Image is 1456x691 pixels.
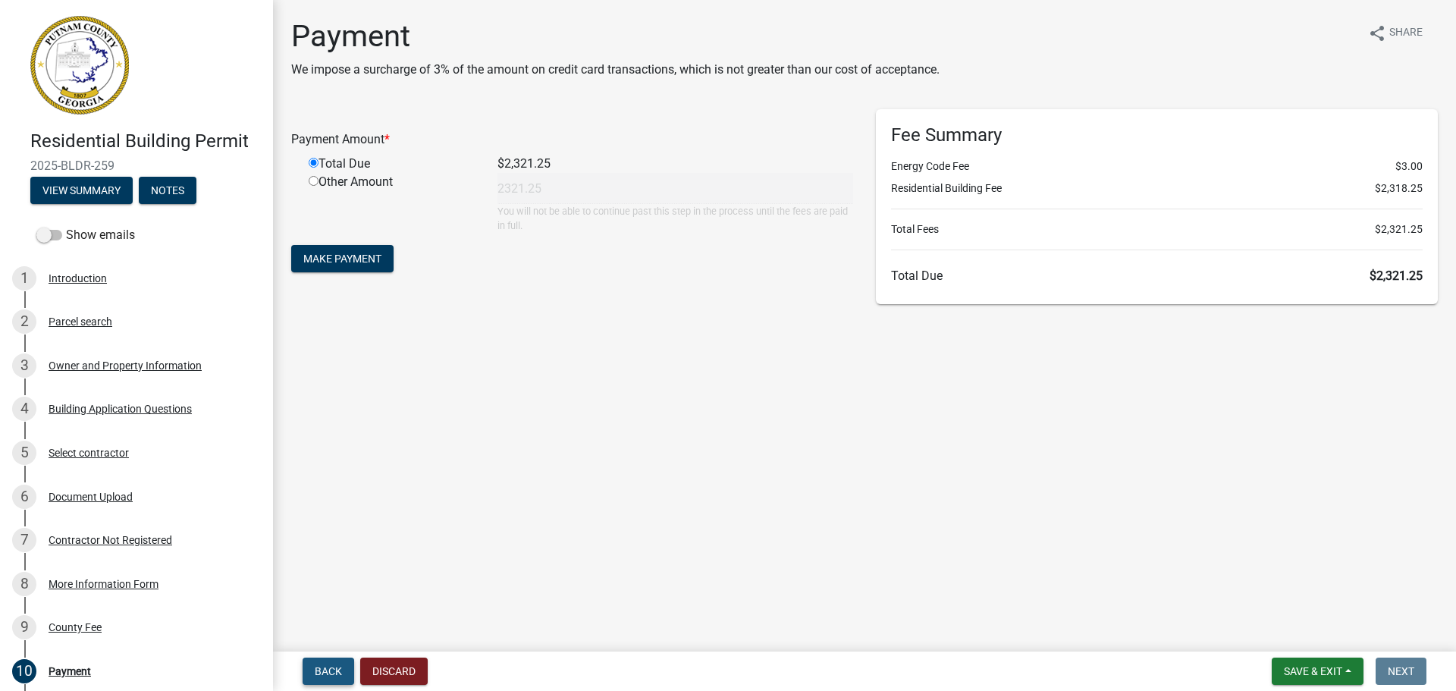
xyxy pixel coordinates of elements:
div: 1 [12,266,36,291]
button: shareShare [1356,18,1435,48]
i: share [1368,24,1386,42]
div: 4 [12,397,36,421]
div: 3 [12,353,36,378]
h6: Fee Summary [891,124,1423,146]
div: Contractor Not Registered [49,535,172,545]
wm-modal-confirm: Notes [139,185,196,197]
span: Next [1388,665,1414,677]
span: Share [1389,24,1423,42]
h1: Payment [291,18,940,55]
li: Residential Building Fee [891,181,1423,196]
div: 8 [12,572,36,596]
li: Energy Code Fee [891,159,1423,174]
img: Putnam County, Georgia [30,16,129,115]
button: Next [1376,658,1426,685]
p: We impose a surcharge of 3% of the amount on credit card transactions, which is not greater than ... [291,61,940,79]
div: $2,321.25 [486,155,864,173]
div: Payment [49,666,91,677]
div: Parcel search [49,316,112,327]
button: Save & Exit [1272,658,1363,685]
span: Make Payment [303,253,381,265]
div: 5 [12,441,36,465]
wm-modal-confirm: Summary [30,185,133,197]
span: $3.00 [1395,159,1423,174]
button: Back [303,658,354,685]
div: Select contractor [49,448,129,458]
div: Other Amount [297,173,486,233]
span: $2,321.25 [1375,221,1423,237]
span: $2,321.25 [1370,269,1423,283]
div: 9 [12,615,36,639]
div: Introduction [49,273,107,284]
label: Show emails [36,226,135,244]
div: More Information Form [49,579,158,589]
div: Total Due [297,155,486,173]
h6: Total Due [891,269,1423,283]
li: Total Fees [891,221,1423,237]
div: 7 [12,528,36,552]
button: View Summary [30,177,133,204]
h4: Residential Building Permit [30,130,261,152]
button: Make Payment [291,245,394,272]
div: Owner and Property Information [49,360,202,371]
span: Save & Exit [1284,665,1342,677]
button: Notes [139,177,196,204]
span: Back [315,665,342,677]
span: $2,318.25 [1375,181,1423,196]
span: 2025-BLDR-259 [30,159,243,173]
button: Discard [360,658,428,685]
div: Building Application Questions [49,404,192,414]
div: 2 [12,309,36,334]
div: 10 [12,659,36,683]
div: Payment Amount [280,130,864,149]
div: 6 [12,485,36,509]
div: Document Upload [49,492,133,502]
div: County Fee [49,622,102,633]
